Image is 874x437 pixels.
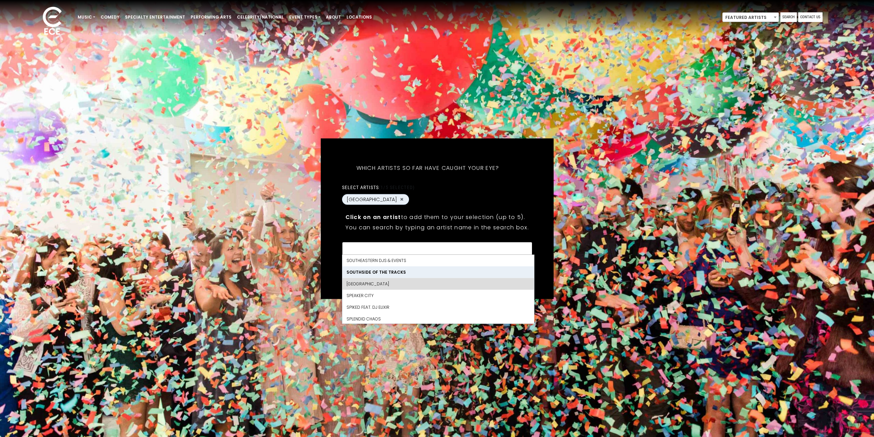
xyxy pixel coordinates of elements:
[399,196,404,203] button: Remove SOUTHSIDE STATION
[342,278,534,289] li: [GEOGRAPHIC_DATA]
[342,155,513,180] h5: Which artists so far have caught your eye?
[379,184,415,190] span: (1/5 selected)
[342,289,534,301] li: Speaker City
[345,223,529,231] p: You can search by typing an artist name in the search box.
[722,12,779,22] span: Featured Artists
[286,11,323,23] a: Event Types
[234,11,286,23] a: Celebrity/National
[342,266,534,278] li: Southside of the Tracks
[342,254,534,266] li: Southeastern DJs & Events
[342,301,534,313] li: SPIKED feat. DJ Elixir
[323,11,344,23] a: About
[346,196,397,203] span: [GEOGRAPHIC_DATA]
[35,5,69,38] img: ece_new_logo_whitev2-1.png
[75,11,98,23] a: Music
[780,12,797,22] a: Search
[344,11,375,23] a: Locations
[98,11,122,23] a: Comedy
[346,246,527,252] textarea: Search
[342,184,414,190] label: Select artists
[345,213,401,221] strong: Click on an artist
[723,13,779,22] span: Featured Artists
[342,313,534,325] li: Splendid Chaos
[188,11,234,23] a: Performing Arts
[798,12,822,22] a: Contact Us
[122,11,188,23] a: Specialty Entertainment
[345,212,529,221] p: to add them to your selection (up to 5).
